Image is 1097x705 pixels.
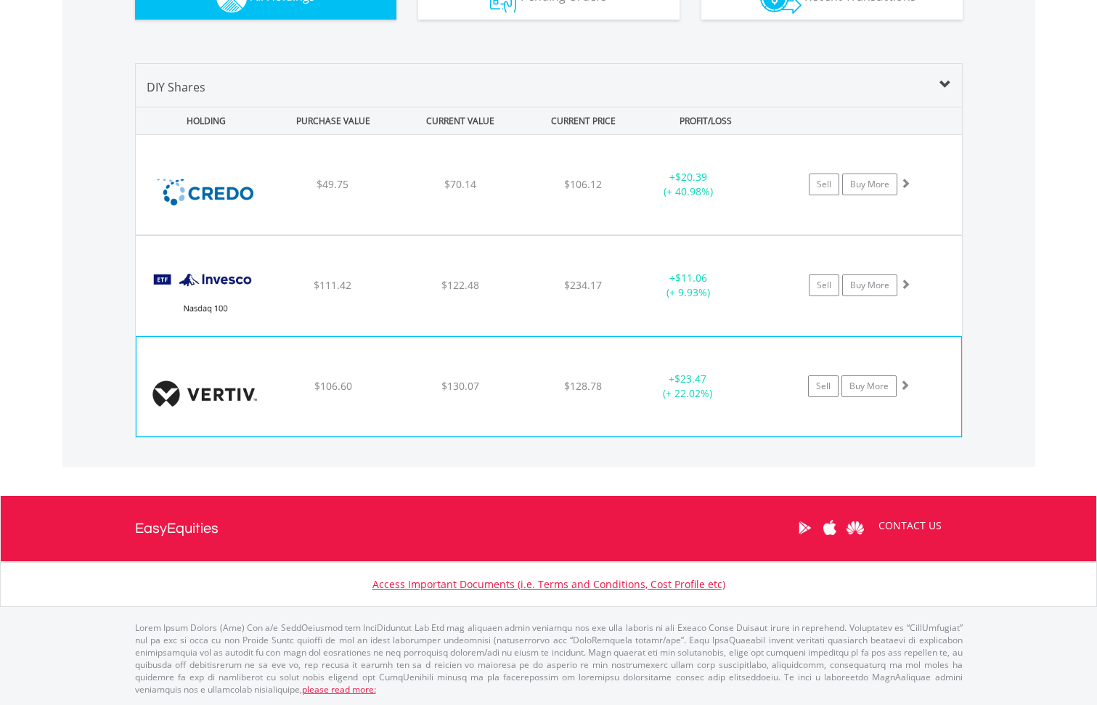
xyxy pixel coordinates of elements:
span: $23.47 [674,372,706,386]
div: + (+ 22.02%) [633,372,742,401]
a: please read more: [302,683,376,696]
img: EQU.US.VRT.png [144,355,269,432]
div: CURRENT VALUE [399,107,523,134]
a: Apple [817,505,843,550]
span: $111.42 [314,278,351,292]
span: $70.14 [444,177,476,191]
div: PROFIT/LOSS [644,107,768,134]
span: $234.17 [564,278,602,292]
span: $122.48 [441,278,479,292]
a: Sell [809,174,839,195]
span: $128.78 [564,379,602,393]
span: $11.06 [675,271,707,285]
a: Buy More [841,375,897,397]
img: EQU.US.CRDO.png [143,153,268,231]
div: HOLDING [136,107,269,134]
a: Access Important Documents (i.e. Terms and Conditions, Cost Profile etc) [372,577,725,591]
span: $130.07 [441,379,479,393]
div: CURRENT PRICE [525,107,640,134]
a: Sell [808,375,839,397]
a: EasyEquities [135,496,219,561]
div: PURCHASE VALUE [272,107,396,134]
a: Sell [809,274,839,296]
span: $106.12 [564,177,602,191]
span: DIY Shares [147,79,205,95]
img: EQU.US.QQQM.png [143,254,268,332]
span: $49.75 [317,177,348,191]
span: $106.60 [314,379,352,393]
span: $20.39 [675,170,707,184]
a: Huawei [843,505,868,550]
p: Lorem Ipsum Dolors (Ame) Con a/e SeddOeiusmod tem InciDiduntut Lab Etd mag aliquaen admin veniamq... [135,622,963,696]
div: + (+ 9.93%) [634,271,743,300]
a: Google Play [792,505,817,550]
a: Buy More [842,274,897,296]
a: CONTACT US [868,505,952,546]
div: + (+ 40.98%) [634,170,743,199]
a: Buy More [842,174,897,195]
